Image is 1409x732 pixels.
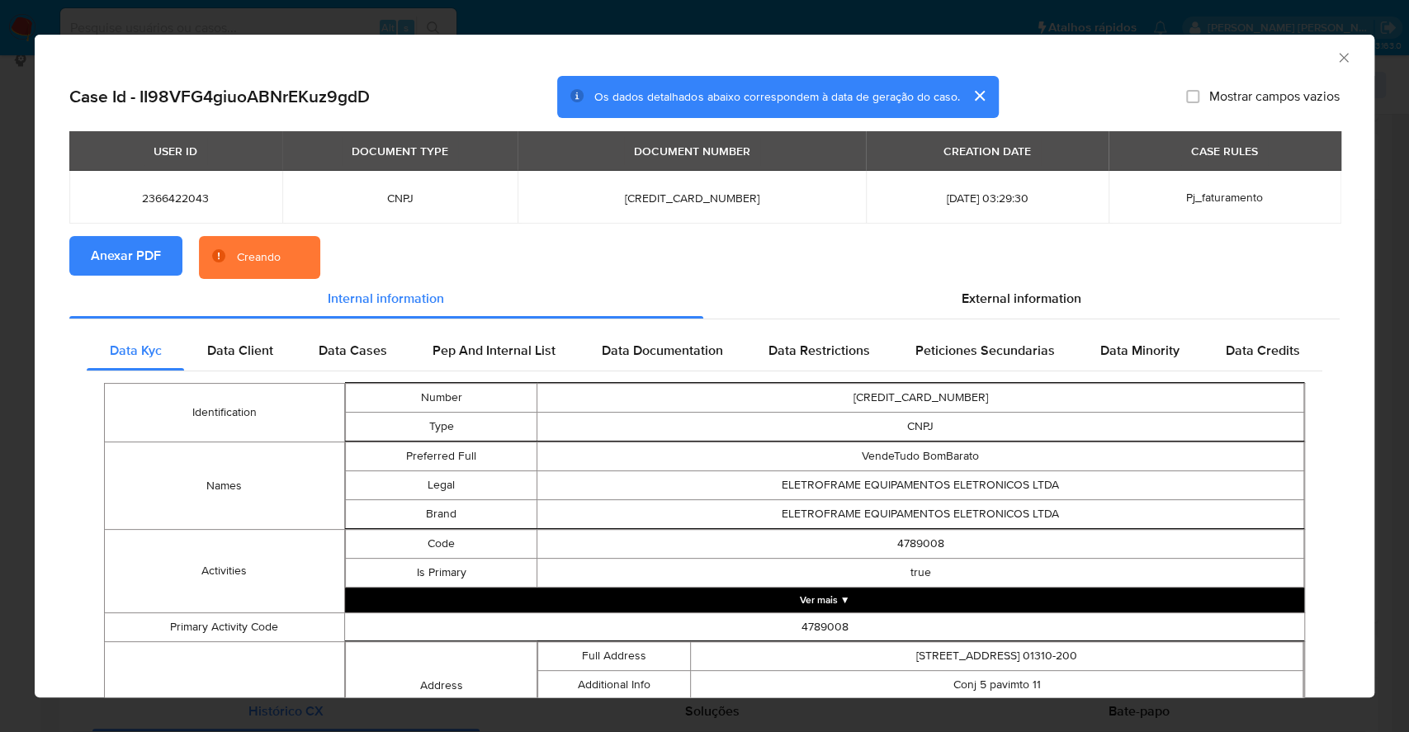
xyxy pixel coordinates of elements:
td: Identification [105,384,345,442]
button: Anexar PDF [69,236,182,276]
span: Mostrar campos vazios [1209,88,1340,105]
div: CREATION DATE [934,137,1041,165]
td: Address [345,642,537,730]
td: Number [345,384,537,413]
td: [CREDIT_CARD_NUMBER] [537,384,1304,413]
div: Detailed info [69,279,1340,319]
td: ELETROFRAME EQUIPAMENTOS ELETRONICOS LTDA [537,500,1304,529]
span: Anexar PDF [91,238,161,274]
td: Brand [345,500,537,529]
span: Pep And Internal List [433,341,556,360]
span: Data Cases [319,341,387,360]
span: Os dados detalhados abaixo correspondem à data de geração do caso. [594,88,959,105]
div: DOCUMENT TYPE [342,137,458,165]
button: Fechar a janela [1336,50,1350,64]
td: Additional Info [538,671,691,700]
span: 2366422043 [89,191,262,205]
span: [CREDIT_CARD_NUMBER] [537,191,846,205]
span: External information [962,289,1081,308]
span: Peticiones Secundarias [915,341,1055,360]
span: [DATE] 03:29:30 [886,191,1089,205]
td: Preferred Full [345,442,537,471]
h2: Case Id - II98VFG4giuoABNrEKuz9gdD [69,86,370,107]
td: Conj 5 pavimto 11 [691,671,1303,700]
td: Primary Activity Code [105,613,345,642]
span: Pj_faturamento [1186,189,1263,205]
div: USER ID [144,137,207,165]
span: Data Credits [1225,341,1299,360]
div: CASE RULES [1181,137,1268,165]
td: [STREET_ADDRESS] 01310-200 [691,642,1303,671]
td: Is Primary [345,559,537,588]
span: Data Minority [1100,341,1180,360]
td: Legal [345,471,537,500]
td: Names [105,442,345,530]
span: Data Documentation [601,341,722,360]
td: 4789008 [537,530,1304,559]
span: Internal information [328,289,444,308]
div: Detailed internal info [87,331,1322,371]
td: true [537,559,1304,588]
td: Full Address [538,642,691,671]
td: Activities [105,530,345,613]
td: 4789008 [344,613,1304,642]
span: Data Kyc [110,341,162,360]
div: closure-recommendation-modal [35,35,1374,697]
td: Type [345,413,537,442]
td: ELETROFRAME EQUIPAMENTOS ELETRONICOS LTDA [537,471,1304,500]
span: Data Restrictions [768,341,870,360]
td: CNPJ [537,413,1304,442]
button: Expand array [345,588,1304,612]
span: CNPJ [302,191,499,205]
input: Mostrar campos vazios [1186,90,1199,103]
td: Code [345,530,537,559]
td: VendeTudo BomBarato [537,442,1304,471]
button: cerrar [959,76,999,116]
span: Data Client [207,341,273,360]
div: DOCUMENT NUMBER [624,137,760,165]
div: Creando [237,249,281,266]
